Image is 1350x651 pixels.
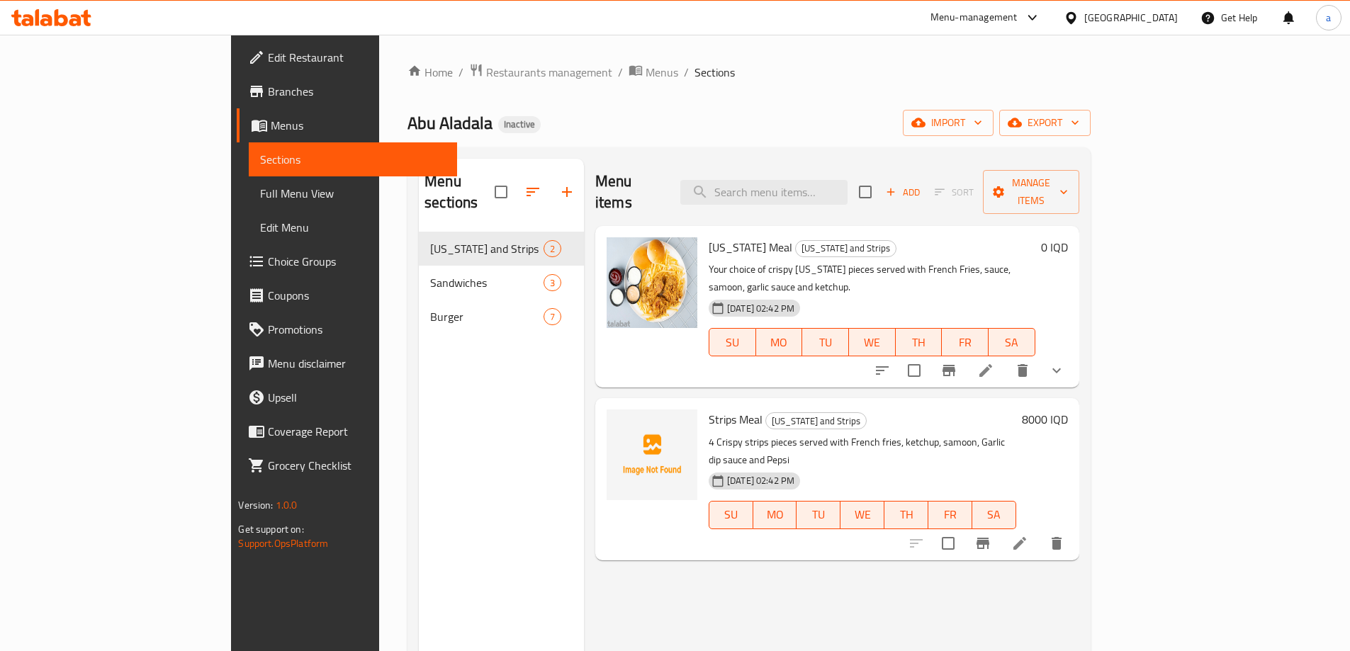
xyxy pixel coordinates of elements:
[430,240,544,257] span: [US_STATE] and Strips
[407,63,1090,81] nav: breadcrumb
[989,328,1035,356] button: SA
[268,423,445,440] span: Coverage Report
[544,240,561,257] div: items
[899,356,929,385] span: Select to update
[1006,353,1040,387] button: delete
[715,332,750,353] span: SU
[865,353,899,387] button: sort-choices
[884,501,928,529] button: TH
[709,328,756,356] button: SU
[934,504,967,525] span: FR
[849,328,896,356] button: WE
[947,332,983,353] span: FR
[260,151,445,168] span: Sections
[802,328,849,356] button: TU
[928,501,972,529] button: FR
[840,501,884,529] button: WE
[680,180,848,205] input: search
[890,504,923,525] span: TH
[684,64,689,81] li: /
[994,174,1067,210] span: Manage items
[1041,237,1068,257] h6: 0 IQD
[932,353,966,387] button: Branch-specific-item
[469,63,612,81] a: Restaurants management
[237,312,456,346] a: Promotions
[459,64,463,81] li: /
[999,110,1091,136] button: export
[1326,10,1331,26] span: a
[715,504,748,525] span: SU
[498,116,541,133] div: Inactive
[544,274,561,291] div: items
[694,64,735,81] span: Sections
[977,362,994,379] a: Edit menu item
[618,64,623,81] li: /
[486,64,612,81] span: Restaurants management
[762,332,797,353] span: MO
[430,240,544,257] div: Kentucky and Strips
[419,226,584,339] nav: Menu sections
[802,504,835,525] span: TU
[896,328,943,356] button: TH
[430,308,544,325] span: Burger
[796,240,896,256] span: [US_STATE] and Strips
[850,177,880,207] span: Select section
[1048,362,1065,379] svg: Show Choices
[914,114,982,132] span: import
[419,232,584,266] div: [US_STATE] and Strips2
[1022,409,1068,429] h6: 8000 IQD
[646,64,678,81] span: Menus
[808,332,843,353] span: TU
[756,328,803,356] button: MO
[766,413,866,429] span: [US_STATE] and Strips
[709,237,792,258] span: [US_STATE] Meal
[237,380,456,414] a: Upsell
[260,185,445,202] span: Full Menu View
[709,409,763,430] span: Strips Meal
[268,321,445,338] span: Promotions
[607,409,697,500] img: Strips Meal
[983,170,1079,214] button: Manage items
[544,308,561,325] div: items
[795,240,896,257] div: Kentucky and Strips
[268,83,445,100] span: Branches
[930,9,1018,26] div: Menu-management
[901,332,937,353] span: TH
[249,176,456,210] a: Full Menu View
[260,219,445,236] span: Edit Menu
[721,302,800,315] span: [DATE] 02:42 PM
[709,261,1035,296] p: Your choice of crispy [US_STATE] pieces served with French Fries, sauce, samoon, garlic sauce and...
[933,528,963,558] span: Select to update
[430,274,544,291] div: Sandwiches
[268,389,445,406] span: Upsell
[237,74,456,108] a: Branches
[238,520,303,538] span: Get support on:
[903,110,994,136] button: import
[753,501,797,529] button: MO
[926,181,983,203] span: Select section first
[237,346,456,380] a: Menu disclaimer
[249,210,456,244] a: Edit Menu
[629,63,678,81] a: Menus
[237,40,456,74] a: Edit Restaurant
[544,276,561,290] span: 3
[709,501,753,529] button: SU
[846,504,879,525] span: WE
[1011,114,1079,132] span: export
[238,534,328,553] a: Support.OpsPlatform
[1040,353,1074,387] button: show more
[994,332,1030,353] span: SA
[237,414,456,448] a: Coverage Report
[237,244,456,278] a: Choice Groups
[1084,10,1178,26] div: [GEOGRAPHIC_DATA]
[544,310,561,324] span: 7
[884,184,922,200] span: Add
[276,496,298,514] span: 1.0.0
[972,501,1016,529] button: SA
[268,49,445,66] span: Edit Restaurant
[237,278,456,312] a: Coupons
[237,448,456,482] a: Grocery Checklist
[268,457,445,474] span: Grocery Checklist
[880,181,926,203] span: Add item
